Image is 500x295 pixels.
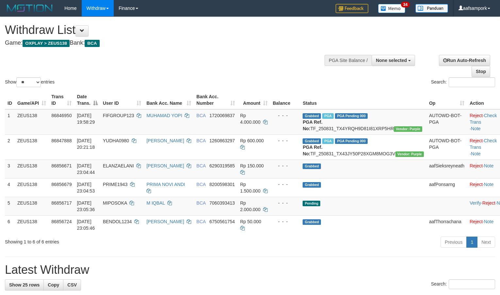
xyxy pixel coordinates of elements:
span: ELANZAELANI [103,163,134,168]
input: Search: [449,279,495,289]
a: [PERSON_NAME] [146,138,184,143]
span: BCA [196,182,206,187]
span: Copy 1260863297 to clipboard [209,138,235,143]
select: Showentries [16,77,41,87]
th: Bank Acc. Number: activate to sort column ascending [194,91,238,109]
th: Trans ID: activate to sort column ascending [49,91,74,109]
span: Grabbed [303,113,321,119]
span: BENDOL1234 [103,219,132,224]
td: 2 [5,134,15,160]
b: PGA Ref. No: [303,145,322,156]
td: 4 [5,178,15,197]
a: 1 [466,237,477,248]
span: [DATE] 20:21:18 [77,138,95,150]
span: MIPOSOKA [103,200,127,206]
span: PRIME1943 [103,182,127,187]
a: Reject [470,138,483,143]
span: CSV [67,282,77,287]
span: PGA Pending [335,113,368,119]
label: Search: [431,279,495,289]
span: Rp 50.000 [240,219,261,224]
td: 6 [5,215,15,234]
a: Reject [470,113,483,118]
span: Rp 4.000.000 [240,113,260,125]
span: Copy [48,282,59,287]
span: 86856671 [51,163,72,168]
a: Note [471,151,481,156]
a: Note [471,126,481,131]
a: Copy [43,279,63,290]
span: Copy 8200598301 to clipboard [209,182,235,187]
a: Check Trans [470,113,497,125]
span: BCA [196,113,206,118]
label: Show entries [5,77,55,87]
a: Note [484,163,494,168]
td: aafSieksreyneath [426,160,467,178]
th: Op: activate to sort column ascending [426,91,467,109]
th: Amount: activate to sort column ascending [238,91,270,109]
span: Grabbed [303,163,321,169]
span: Copy 6290319585 to clipboard [209,163,235,168]
button: None selected [372,55,415,66]
span: Rp 150.000 [240,163,264,168]
span: BCA [196,163,206,168]
span: Grabbed [303,182,321,188]
td: ZEUS138 [15,215,49,234]
h1: Latest Withdraw [5,263,495,276]
span: BCA [196,219,206,224]
span: 34 [401,2,410,8]
a: Reject [470,219,483,224]
a: Note [484,219,494,224]
td: 5 [5,197,15,215]
span: Copy 1720069837 to clipboard [209,113,235,118]
h1: Withdraw List [5,23,327,37]
span: Marked by aafnoeunsreypich [322,113,334,119]
span: None selected [376,58,407,63]
a: Check Trans [470,138,497,150]
span: [DATE] 23:05:46 [77,219,95,231]
div: - - - [273,200,298,206]
a: Reject [470,163,483,168]
td: aafThorrachana [426,215,467,234]
td: 1 [5,109,15,135]
div: - - - [273,137,298,144]
a: Stop [472,66,490,77]
a: Reject [482,200,495,206]
label: Search: [431,77,495,87]
span: 86856717 [51,200,72,206]
span: Show 25 rows [9,282,40,287]
a: CSV [63,279,81,290]
span: PGA Pending [335,138,368,144]
td: ZEUS138 [15,134,49,160]
span: 86856679 [51,182,72,187]
span: [DATE] 23:04:53 [77,182,95,194]
h4: Game: Bank: [5,40,327,46]
a: Next [477,237,495,248]
span: FIFGROUP123 [103,113,134,118]
span: 86856724 [51,219,72,224]
div: Showing 1 to 6 of 6 entries [5,236,204,245]
div: - - - [273,181,298,188]
span: BCA [85,40,99,47]
img: Feedback.jpg [336,4,368,13]
span: Pending [303,201,320,206]
input: Search: [449,77,495,87]
div: - - - [273,163,298,169]
td: TF_250831_TX43JY50P28XGM8MOG3V [300,134,426,160]
span: YUDHA0980 [103,138,129,143]
span: Vendor URL: https://trx4.1velocity.biz [394,126,422,132]
td: ZEUS138 [15,109,49,135]
th: Status [300,91,426,109]
th: ID [5,91,15,109]
a: Previous [441,237,467,248]
td: AUTOWD-BOT-PGA [426,109,467,135]
span: OXPLAY > ZEUS138 [23,40,70,47]
span: 86846950 [51,113,72,118]
span: Copy 6750561754 to clipboard [209,219,235,224]
a: M IQBAL [146,200,165,206]
div: - - - [273,218,298,225]
a: Verify [470,200,481,206]
span: 86847888 [51,138,72,143]
span: Rp 2.000.000 [240,200,260,212]
a: Run Auto-Refresh [439,55,490,66]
